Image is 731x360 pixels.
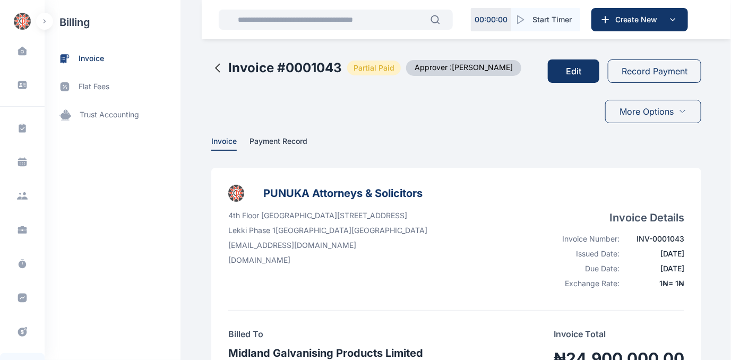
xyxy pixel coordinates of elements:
a: flat fees [45,73,180,101]
div: INV-0001043 [626,234,684,244]
a: invoice [45,45,180,73]
span: Approver : [PERSON_NAME] [406,60,521,76]
a: Edit [548,51,608,91]
div: Issued Date: [552,248,620,259]
h4: Invoice Details [552,210,684,225]
div: Invoice Number: [552,234,620,244]
div: Due Date: [552,263,620,274]
p: Lekki Phase 1 [GEOGRAPHIC_DATA] [GEOGRAPHIC_DATA] [228,225,427,236]
span: Partial Paid [347,61,401,75]
button: Edit [548,59,599,83]
a: trust accounting [45,101,180,129]
p: 00 : 00 : 00 [475,14,508,25]
button: Start Timer [511,8,580,31]
span: Start Timer [532,14,572,25]
span: trust accounting [80,109,139,121]
h4: Billed To [228,328,423,340]
p: 4th Floor [GEOGRAPHIC_DATA][STREET_ADDRESS] [228,210,427,221]
div: [DATE] [626,248,684,259]
button: Create New [591,8,688,31]
span: More Options [620,105,674,118]
h2: Invoice # 0001043 [228,59,342,76]
div: 1 ₦ = 1 ₦ [626,278,684,289]
span: Payment Record [250,136,307,148]
a: Record Payment [608,51,701,91]
img: businessLogo [228,185,244,202]
div: [DATE] [626,263,684,274]
span: Invoice [211,136,237,148]
button: Record Payment [608,59,701,83]
p: Invoice Total [554,328,684,340]
h3: PUNUKA Attorneys & Solicitors [263,185,423,202]
p: [EMAIL_ADDRESS][DOMAIN_NAME] [228,240,427,251]
span: invoice [79,53,104,64]
p: [DOMAIN_NAME] [228,255,427,265]
div: Exchange Rate: [552,278,620,289]
span: flat fees [79,81,109,92]
span: Create New [611,14,666,25]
